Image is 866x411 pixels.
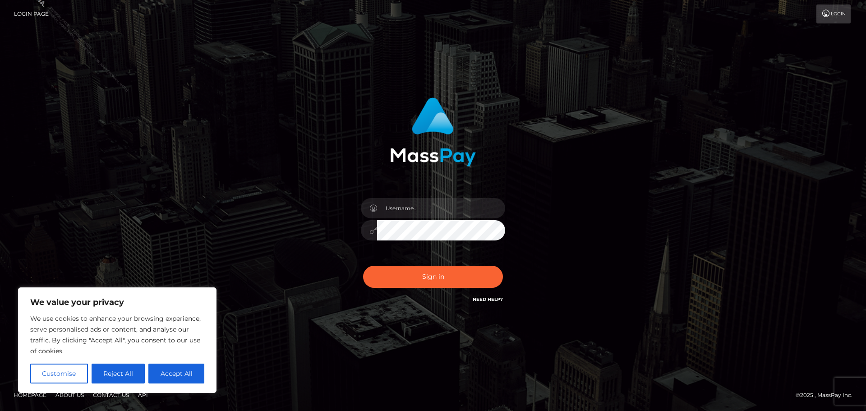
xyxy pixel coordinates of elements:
[390,97,476,166] img: MassPay Login
[473,296,503,302] a: Need Help?
[10,388,50,402] a: Homepage
[148,364,204,383] button: Accept All
[30,364,88,383] button: Customise
[816,5,851,23] a: Login
[134,388,152,402] a: API
[14,5,49,23] a: Login Page
[363,266,503,288] button: Sign in
[89,388,133,402] a: Contact Us
[18,287,216,393] div: We value your privacy
[30,297,204,308] p: We value your privacy
[796,390,859,400] div: © 2025 , MassPay Inc.
[377,198,505,218] input: Username...
[30,313,204,356] p: We use cookies to enhance your browsing experience, serve personalised ads or content, and analys...
[52,388,88,402] a: About Us
[92,364,145,383] button: Reject All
